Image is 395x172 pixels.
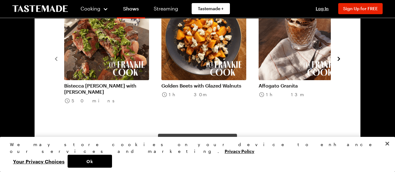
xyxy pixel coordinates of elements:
div: We may store cookies on your device to enhance our services and marketing. [10,141,380,155]
button: Ok [68,155,112,168]
span: Sign Up for FREE [343,6,378,11]
a: To Tastemade Home Page [12,5,68,12]
a: Affogato Granita [259,83,343,89]
a: Tastemade + [192,3,230,14]
button: Your Privacy Choices [10,155,68,168]
a: Shows [117,1,145,18]
a: Golden Beets with Glazed Walnuts [161,83,246,89]
a: View All Recipes From This Show [158,134,237,147]
button: Sign Up for FREE [338,3,383,14]
button: Cooking [80,1,108,16]
span: Log In [316,6,329,11]
button: Log In [310,6,335,12]
a: Bistecca [PERSON_NAME] with [PERSON_NAME] [64,83,149,95]
span: Cooking [81,6,100,11]
button: navigate to next item [336,55,342,62]
a: More information about your privacy, opens in a new tab [225,148,254,154]
span: Tastemade + [198,6,224,12]
button: navigate to previous item [53,55,59,62]
button: Close [380,137,394,150]
div: Privacy [10,141,380,168]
